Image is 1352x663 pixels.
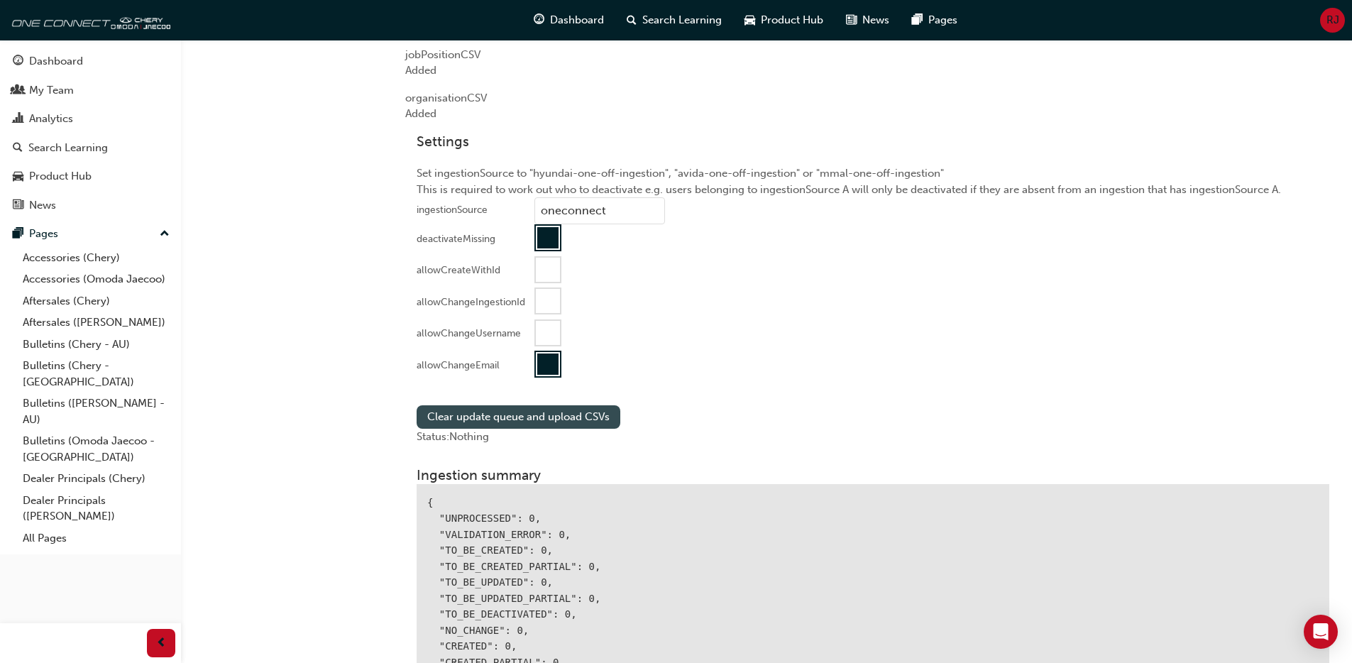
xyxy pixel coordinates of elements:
a: News [6,192,175,219]
div: deactivateMissing [417,232,495,246]
a: Bulletins (Omoda Jaecoo - [GEOGRAPHIC_DATA]) [17,430,175,468]
span: car-icon [13,170,23,183]
span: RJ [1326,12,1339,28]
input: ingestionSource [534,197,665,224]
div: allowCreateWithId [417,263,500,278]
button: Pages [6,221,175,247]
span: car-icon [744,11,755,29]
div: ingestionSource [417,203,488,217]
button: Clear update queue and upload CSVs [417,405,620,429]
span: Search Learning [642,12,722,28]
span: search-icon [13,142,23,155]
a: Product Hub [6,163,175,190]
a: Aftersales ([PERSON_NAME]) [17,312,175,334]
div: Added [405,62,1341,79]
span: up-icon [160,225,170,243]
button: RJ [1320,8,1345,33]
span: search-icon [627,11,637,29]
a: All Pages [17,527,175,549]
h3: Settings [417,133,1329,150]
button: DashboardMy TeamAnalyticsSearch LearningProduct HubNews [6,45,175,221]
div: Search Learning [28,140,108,156]
span: Product Hub [761,12,823,28]
h3: Ingestion summary [417,467,1329,483]
span: guage-icon [534,11,544,29]
a: news-iconNews [835,6,901,35]
a: Bulletins (Chery - AU) [17,334,175,356]
a: search-iconSearch Learning [615,6,733,35]
span: pages-icon [13,228,23,241]
span: guage-icon [13,55,23,68]
div: Added [405,106,1341,122]
div: Dashboard [29,53,83,70]
span: prev-icon [156,635,167,652]
a: Bulletins ([PERSON_NAME] - AU) [17,393,175,430]
span: Dashboard [550,12,604,28]
a: Accessories (Chery) [17,247,175,269]
a: Accessories (Omoda Jaecoo) [17,268,175,290]
a: pages-iconPages [901,6,969,35]
div: Analytics [29,111,73,127]
span: news-icon [13,199,23,212]
span: chart-icon [13,113,23,126]
div: My Team [29,82,74,99]
div: Product Hub [29,168,92,185]
a: Bulletins (Chery - [GEOGRAPHIC_DATA]) [17,355,175,393]
span: news-icon [846,11,857,29]
a: Dealer Principals (Chery) [17,468,175,490]
span: people-icon [13,84,23,97]
a: car-iconProduct Hub [733,6,835,35]
a: Analytics [6,106,175,132]
div: Pages [29,226,58,242]
a: Dashboard [6,48,175,75]
div: Set ingestionSource to "hyundai-one-off-ingestion", "avida-one-off-ingestion" or "mmal-one-off-in... [405,122,1341,394]
a: Aftersales (Chery) [17,290,175,312]
div: allowChangeIngestionId [417,295,525,309]
div: Status: Nothing [417,429,1329,445]
a: My Team [6,77,175,104]
a: Search Learning [6,135,175,161]
span: Pages [928,12,957,28]
a: guage-iconDashboard [522,6,615,35]
div: jobPosition CSV [405,35,1341,79]
div: allowChangeEmail [417,358,500,373]
div: allowChangeUsername [417,327,521,341]
div: News [29,197,56,214]
div: organisation CSV [405,79,1341,122]
span: News [862,12,889,28]
div: Open Intercom Messenger [1304,615,1338,649]
span: pages-icon [912,11,923,29]
a: Dealer Principals ([PERSON_NAME]) [17,490,175,527]
img: oneconnect [7,6,170,34]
